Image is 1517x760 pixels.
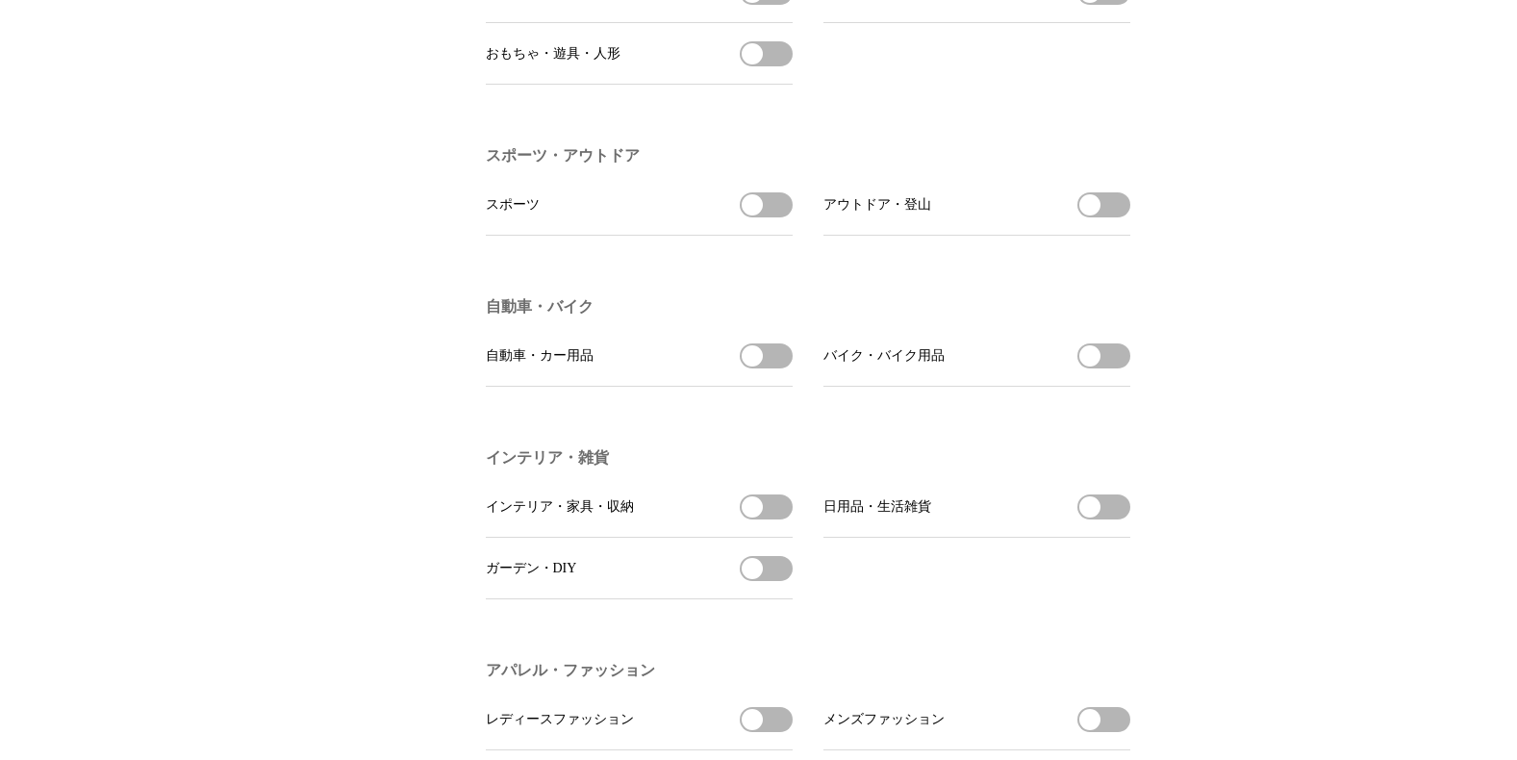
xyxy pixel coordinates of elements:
span: 日用品・生活雑貨 [823,498,931,516]
span: おもちゃ・遊具・人形 [486,45,620,63]
span: バイク・バイク用品 [823,347,945,365]
h3: アパレル・ファッション [486,661,1130,681]
span: レディースファッション [486,711,634,728]
span: 自動車・カー用品 [486,347,594,365]
span: アウトドア・登山 [823,196,931,214]
span: メンズファッション [823,711,945,728]
h3: 自動車・バイク [486,297,1130,317]
span: ガーデン・DIY [486,560,577,577]
h3: インテリア・雑貨 [486,448,1130,469]
span: スポーツ [486,196,540,214]
h3: スポーツ・アウトドア [486,146,1130,166]
span: インテリア・家具・収納 [486,498,634,516]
